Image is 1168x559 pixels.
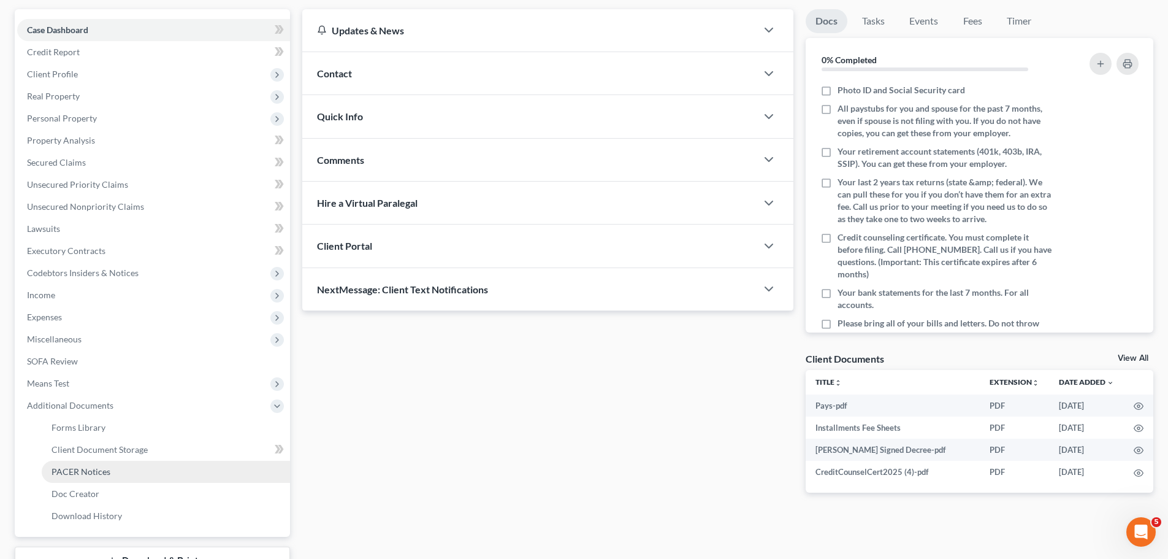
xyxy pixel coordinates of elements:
[852,9,895,33] a: Tasks
[17,19,290,41] a: Case Dashboard
[1059,377,1114,387] a: Date Added expand_more
[834,379,842,387] i: unfold_more
[1049,395,1124,417] td: [DATE]
[838,231,1056,280] span: Credit counseling certificate. You must complete it before filing. Call [PHONE_NUMBER]. Call us i...
[27,245,105,256] span: Executory Contracts
[990,377,1039,387] a: Extensionunfold_more
[52,444,148,455] span: Client Document Storage
[42,439,290,461] a: Client Document Storage
[838,176,1056,225] span: Your last 2 years tax returns (state &amp; federal). We can pull these for you if you don’t have ...
[980,461,1049,483] td: PDF
[317,283,488,295] span: NextMessage: Client Text Notifications
[17,240,290,262] a: Executory Contracts
[17,218,290,240] a: Lawsuits
[822,55,877,65] strong: 0% Completed
[17,350,290,372] a: SOFA Review
[52,466,110,477] span: PACER Notices
[317,154,364,166] span: Comments
[838,145,1056,170] span: Your retirement account statements (401k, 403b, IRA, SSIP). You can get these from your employer.
[17,129,290,152] a: Property Analysis
[980,417,1049,439] td: PDF
[806,9,847,33] a: Docs
[1118,354,1148,363] a: View All
[42,483,290,505] a: Doc Creator
[1126,517,1156,547] iframe: Intercom live chat
[27,47,80,57] span: Credit Report
[815,377,842,387] a: Titleunfold_more
[27,312,62,322] span: Expenses
[317,197,418,209] span: Hire a Virtual Paralegal
[52,422,105,433] span: Forms Library
[27,135,95,145] span: Property Analysis
[1032,379,1039,387] i: unfold_more
[42,417,290,439] a: Forms Library
[42,505,290,527] a: Download History
[27,268,139,278] span: Codebtors Insiders & Notices
[52,511,122,521] span: Download History
[42,461,290,483] a: PACER Notices
[27,223,60,234] span: Lawsuits
[1049,417,1124,439] td: [DATE]
[1151,517,1161,527] span: 5
[806,439,980,461] td: [PERSON_NAME] Signed Decree-pdf
[27,334,82,344] span: Miscellaneous
[997,9,1041,33] a: Timer
[27,201,144,212] span: Unsecured Nonpriority Claims
[27,378,69,388] span: Means Test
[27,25,88,35] span: Case Dashboard
[27,400,113,411] span: Additional Documents
[806,461,980,483] td: CreditCounselCert2025 (4)-pdf
[27,356,78,366] span: SOFA Review
[17,196,290,218] a: Unsecured Nonpriority Claims
[27,113,97,123] span: Personal Property
[838,317,1056,342] span: Please bring all of your bills and letters. Do not throw them away.
[317,67,352,79] span: Contact
[980,395,1049,417] td: PDF
[838,102,1056,139] span: All paystubs for you and spouse for the past 7 months, even if spouse is not filing with you. If ...
[1107,379,1114,387] i: expand_more
[838,287,1056,311] span: Your bank statements for the last 7 months. For all accounts.
[838,84,965,96] span: Photo ID and Social Security card
[17,152,290,174] a: Secured Claims
[317,240,372,252] span: Client Portal
[17,41,290,63] a: Credit Report
[1049,461,1124,483] td: [DATE]
[27,91,80,101] span: Real Property
[27,290,55,300] span: Income
[1049,439,1124,461] td: [DATE]
[317,24,742,37] div: Updates & News
[953,9,992,33] a: Fees
[27,157,86,168] span: Secured Claims
[27,69,78,79] span: Client Profile
[806,395,980,417] td: Pays-pdf
[52,488,99,499] span: Doc Creator
[17,174,290,196] a: Unsecured Priority Claims
[899,9,948,33] a: Events
[806,417,980,439] td: Installments Fee Sheets
[27,179,128,190] span: Unsecured Priority Claims
[317,110,363,122] span: Quick Info
[806,352,884,365] div: Client Documents
[980,439,1049,461] td: PDF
